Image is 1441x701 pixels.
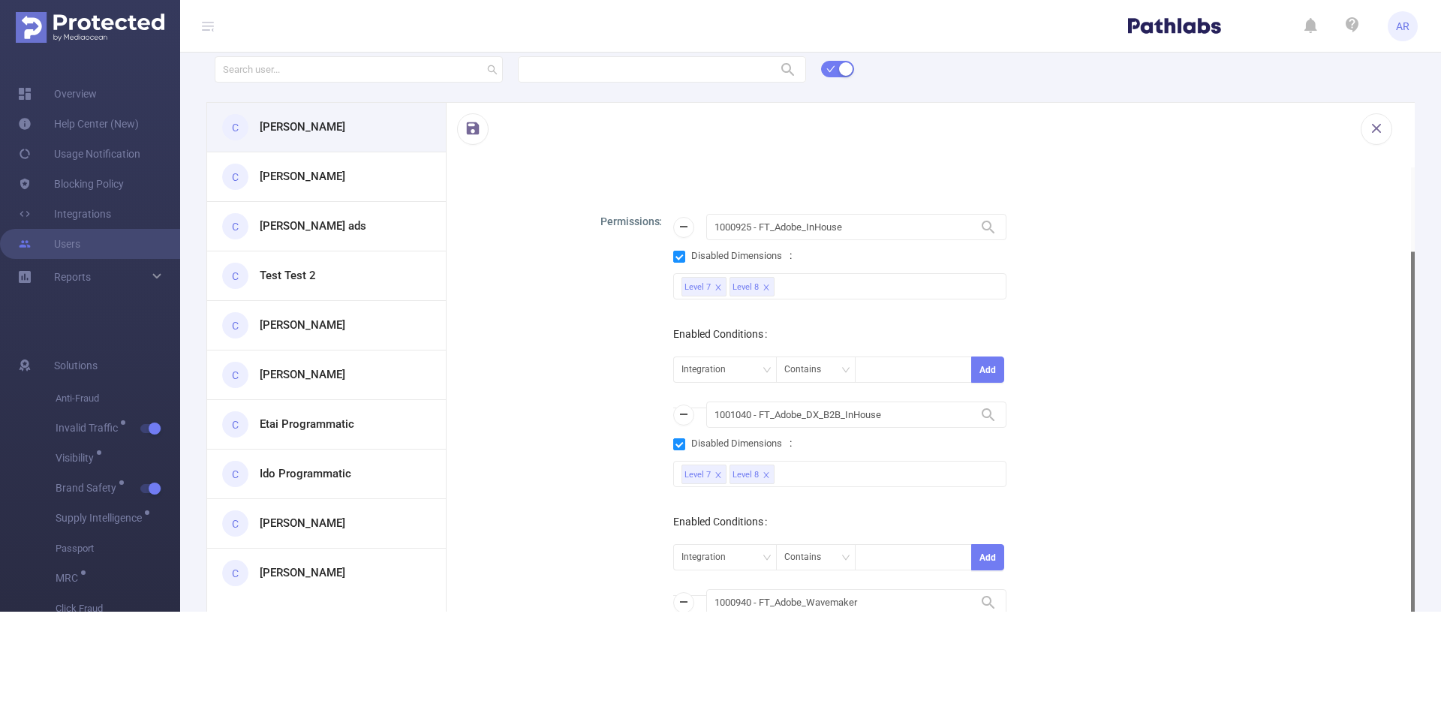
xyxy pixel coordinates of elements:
i: icon: search [487,65,498,75]
h3: [PERSON_NAME] [260,564,345,582]
a: Users [18,229,80,259]
label: Enabled Conditions [673,516,773,528]
span: C [232,509,239,539]
div: Level 8 [733,278,759,297]
span: C [232,113,239,143]
span: Anti-Fraud [56,384,180,414]
h3: Ido Programmatic [260,465,351,483]
li: Level 7 [681,465,727,484]
span: AR [1396,11,1409,41]
div: Contains [784,545,832,570]
div: Integration [681,357,736,382]
span: C [232,360,239,390]
span: Brand Safety [56,483,122,493]
span: Click Fraud [56,594,180,624]
i: icon: down [841,553,850,564]
i: icon: down [763,366,772,376]
button: icon: minus [673,592,694,613]
span: C [232,410,239,440]
a: Help Center (New) [18,109,139,139]
a: Reports [54,262,91,292]
button: icon: minus [673,217,694,238]
span: C [232,162,239,192]
a: Usage Notification [18,139,140,169]
i: icon: close [714,471,722,480]
a: Blocking Policy [18,169,124,199]
i: icon: down [841,366,850,376]
span: Reports [54,271,91,283]
input: Search user... [215,56,503,83]
button: Add [971,544,1004,570]
li: Level 7 [681,277,727,296]
h3: [PERSON_NAME] [260,317,345,334]
button: icon: minus [673,405,694,426]
span: C [232,261,239,291]
div: Integration [681,545,736,570]
span: C [232,311,239,341]
span: C [232,212,239,242]
span: Disabled Dimensions [685,438,788,449]
span: C [232,558,239,588]
div: Level 7 [684,465,711,485]
li: Level 8 [730,277,775,296]
p: Permissions [600,214,662,230]
li: Level 8 [730,465,775,484]
span: Invalid Traffic [56,423,123,433]
h3: [PERSON_NAME] [260,366,345,384]
label: Enabled Conditions [673,328,773,340]
div: Level 8 [733,465,759,485]
i: icon: check [826,65,835,74]
span: Supply Intelligence [56,513,147,523]
span: C [232,459,239,489]
span: Passport [56,534,180,564]
h3: [PERSON_NAME] [260,119,345,136]
a: Overview [18,79,97,109]
div: Level 7 [684,278,711,297]
button: Add [971,357,1004,383]
span: Solutions [54,350,98,381]
a: Integrations [18,199,111,229]
img: Protected Media [16,12,164,43]
h3: Etai Programmatic [260,416,354,433]
h3: [PERSON_NAME] [260,168,345,185]
i: icon: close [763,284,770,293]
div: Contains [784,357,832,382]
h3: Test Test 2 [260,267,316,284]
i: icon: close [763,471,770,480]
i: icon: down [763,553,772,564]
span: Visibility [56,453,99,463]
h3: [PERSON_NAME] ads [260,218,366,235]
span: Disabled Dimensions [685,250,788,261]
h3: [PERSON_NAME] [260,515,345,532]
span: MRC [56,573,83,583]
i: icon: close [714,284,722,293]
